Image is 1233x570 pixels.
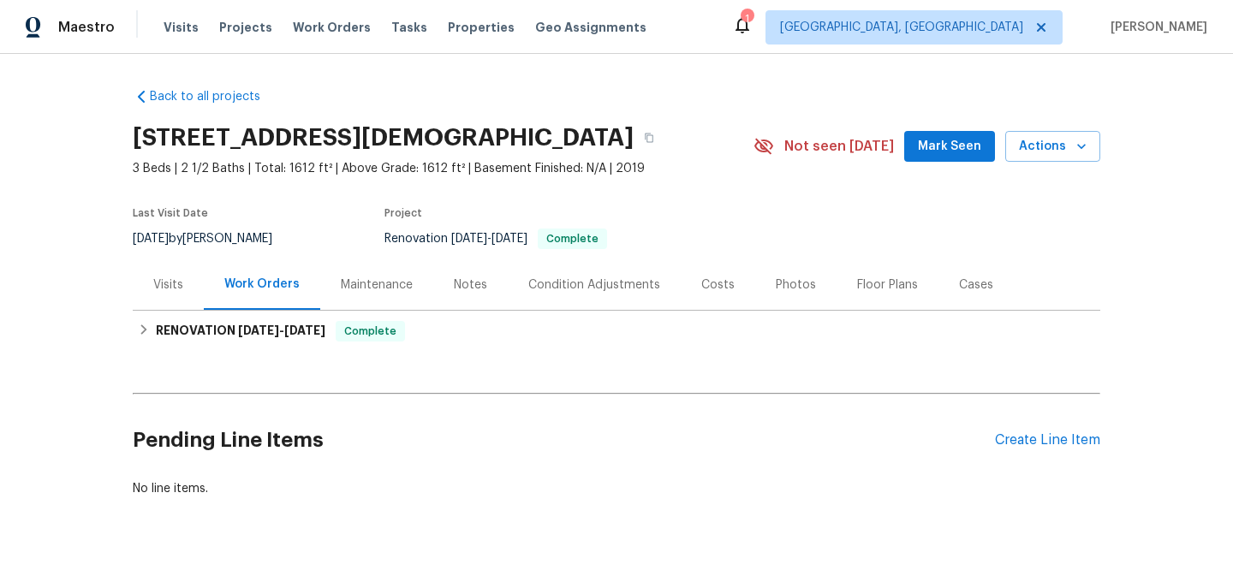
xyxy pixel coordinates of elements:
[539,234,605,244] span: Complete
[341,276,413,294] div: Maintenance
[776,276,816,294] div: Photos
[451,233,527,245] span: -
[156,321,325,341] h6: RENOVATION
[133,480,1100,497] div: No line items.
[448,19,515,36] span: Properties
[133,129,634,146] h2: [STREET_ADDRESS][DEMOGRAPHIC_DATA]
[133,208,208,218] span: Last Visit Date
[384,208,422,218] span: Project
[133,311,1100,352] div: RENOVATION [DATE]-[DATE]Complete
[164,19,199,36] span: Visits
[391,21,427,33] span: Tasks
[535,19,646,36] span: Geo Assignments
[904,131,995,163] button: Mark Seen
[959,276,993,294] div: Cases
[284,324,325,336] span: [DATE]
[784,138,894,155] span: Not seen [DATE]
[219,19,272,36] span: Projects
[238,324,279,336] span: [DATE]
[634,122,664,153] button: Copy Address
[337,323,403,340] span: Complete
[780,19,1023,36] span: [GEOGRAPHIC_DATA], [GEOGRAPHIC_DATA]
[454,276,487,294] div: Notes
[238,324,325,336] span: -
[1104,19,1207,36] span: [PERSON_NAME]
[224,276,300,293] div: Work Orders
[1019,136,1087,157] span: Actions
[133,160,753,177] span: 3 Beds | 2 1/2 Baths | Total: 1612 ft² | Above Grade: 1612 ft² | Basement Finished: N/A | 2019
[133,229,293,249] div: by [PERSON_NAME]
[701,276,735,294] div: Costs
[995,432,1100,448] div: Create Line Item
[857,276,918,294] div: Floor Plans
[384,233,607,245] span: Renovation
[293,19,371,36] span: Work Orders
[528,276,660,294] div: Condition Adjustments
[58,19,115,36] span: Maestro
[918,136,981,157] span: Mark Seen
[133,401,995,480] h2: Pending Line Items
[153,276,183,294] div: Visits
[491,233,527,245] span: [DATE]
[741,10,753,27] div: 1
[451,233,487,245] span: [DATE]
[133,233,169,245] span: [DATE]
[1005,131,1100,163] button: Actions
[133,88,297,105] a: Back to all projects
